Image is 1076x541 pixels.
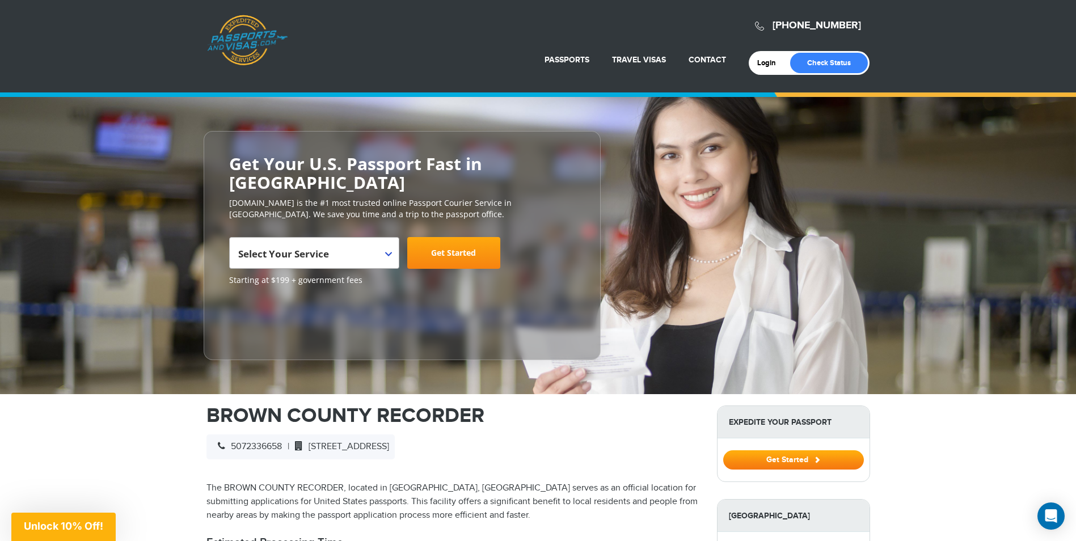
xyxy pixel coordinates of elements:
a: Passports & [DOMAIN_NAME] [207,15,288,66]
a: Contact [689,55,726,65]
a: Passports [545,55,589,65]
button: Get Started [723,450,864,470]
a: Login [757,58,784,67]
strong: [GEOGRAPHIC_DATA] [718,500,870,532]
iframe: Customer reviews powered by Trustpilot [229,291,314,348]
a: Get Started [407,237,500,269]
a: Get Started [723,455,864,464]
h2: Get Your U.S. Passport Fast in [GEOGRAPHIC_DATA] [229,154,575,192]
span: 5072336658 [212,441,282,452]
h1: BROWN COUNTY RECORDER [206,405,700,426]
a: [PHONE_NUMBER] [773,19,861,32]
a: Check Status [790,53,868,73]
span: [STREET_ADDRESS] [289,441,389,452]
span: Select Your Service [229,237,399,269]
p: The BROWN COUNTY RECORDER, located in [GEOGRAPHIC_DATA], [GEOGRAPHIC_DATA] serves as an official ... [206,481,700,522]
div: Unlock 10% Off! [11,513,116,541]
strong: Expedite Your Passport [718,406,870,438]
span: Starting at $199 + government fees [229,274,575,286]
p: [DOMAIN_NAME] is the #1 most trusted online Passport Courier Service in [GEOGRAPHIC_DATA]. We sav... [229,197,575,220]
div: | [206,434,395,459]
span: Select Your Service [238,247,329,260]
div: Open Intercom Messenger [1037,502,1065,530]
span: Unlock 10% Off! [24,520,103,532]
span: Select Your Service [238,242,387,273]
a: Travel Visas [612,55,666,65]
